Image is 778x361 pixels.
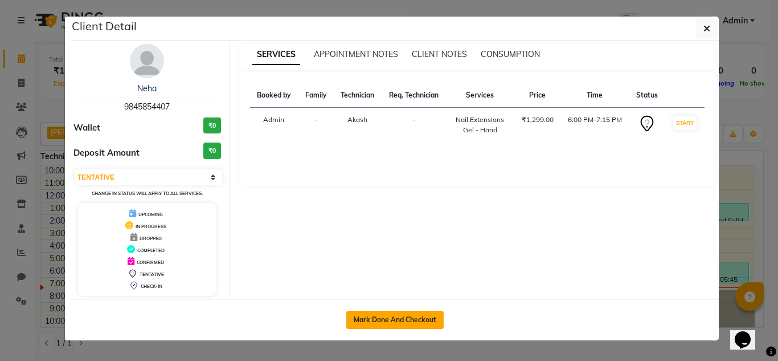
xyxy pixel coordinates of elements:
[140,271,164,277] span: TENTATIVE
[412,49,467,59] span: CLIENT NOTES
[334,83,382,108] th: Technician
[130,44,164,78] img: avatar
[73,121,100,135] span: Wallet
[481,49,540,59] span: CONSUMPTION
[138,212,163,217] span: UPCOMING
[382,108,445,143] td: -
[560,108,629,143] td: 6:00 PM-7:15 PM
[250,108,298,143] td: Admin
[92,190,203,196] small: Change in status will apply to all services.
[140,236,162,241] span: DROPPED
[137,259,164,265] span: CONFIRMED
[203,117,221,134] h3: ₹0
[629,83,665,108] th: Status
[445,83,514,108] th: Services
[298,83,334,108] th: Family
[73,147,140,160] span: Deposit Amount
[72,18,137,35] h5: Client Detail
[252,44,300,65] span: SERVICES
[560,83,629,108] th: Time
[298,108,334,143] td: -
[141,283,162,289] span: CHECK-IN
[137,248,165,253] span: COMPLETED
[382,83,445,108] th: Req. Technician
[136,224,166,229] span: IN PROGRESS
[314,49,398,59] span: APPOINTMENT NOTES
[514,83,560,108] th: Price
[730,315,767,350] iframe: chat widget
[346,311,444,329] button: Mark Done And Checkout
[250,83,298,108] th: Booked by
[124,102,170,112] span: 9845854407
[347,115,367,124] span: Akash
[452,115,507,135] div: Nail Extensions Gel - Hand
[521,115,554,125] div: ₹1,299.00
[673,116,697,130] button: START
[203,143,221,159] h3: ₹0
[137,83,157,94] a: Neha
